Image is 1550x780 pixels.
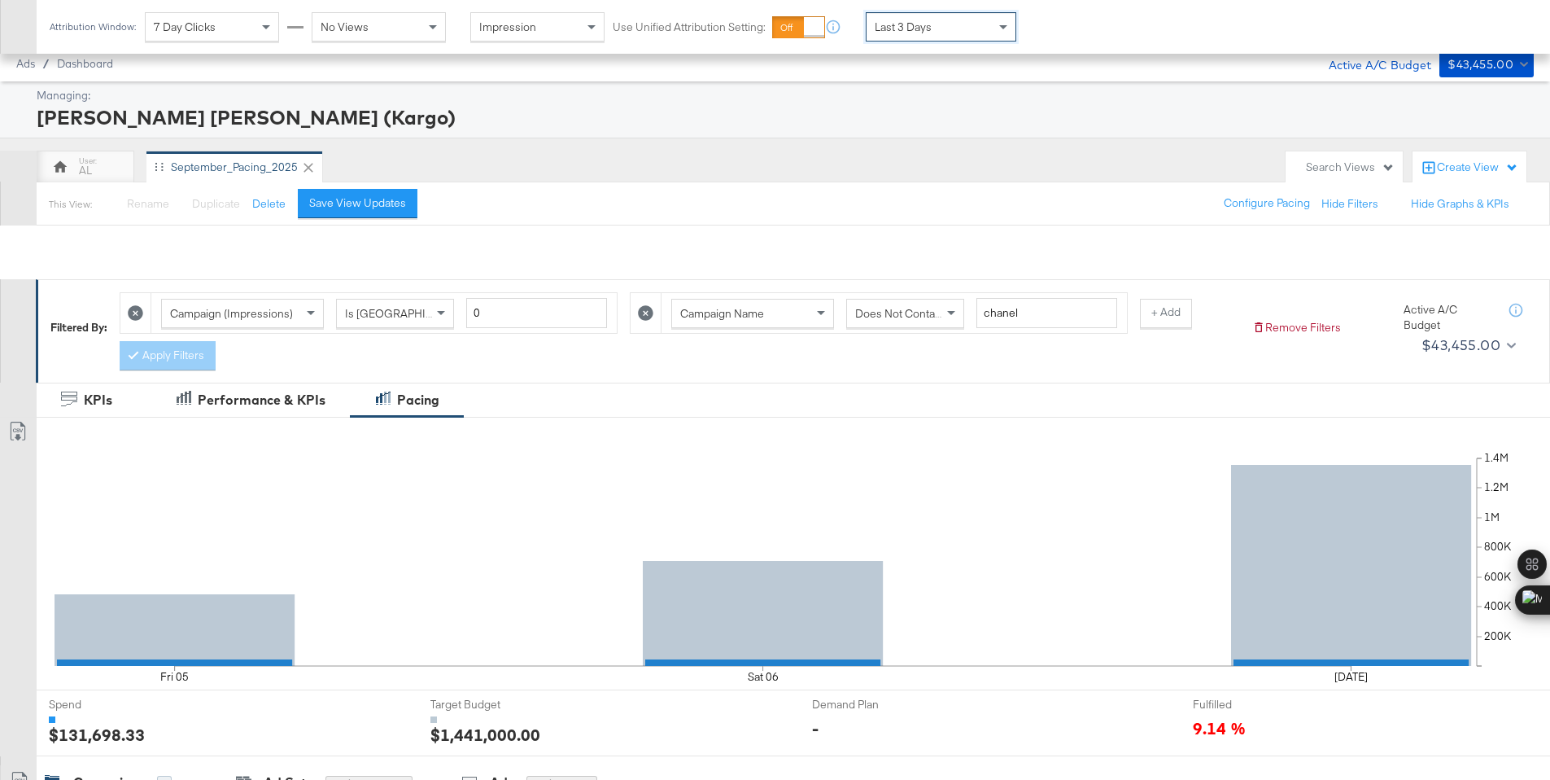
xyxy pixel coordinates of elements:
span: Does Not Contain [855,306,944,321]
button: Remove Filters [1252,320,1341,335]
input: Enter a search term [976,298,1117,328]
div: Attribution Window: [49,21,137,33]
div: - [812,716,819,740]
div: Managing: [37,88,1530,103]
span: Rename [127,196,169,211]
div: Filtered By: [50,320,107,335]
span: Fulfilled [1193,697,1315,712]
div: Pacing [397,391,439,410]
span: 7 Day Clicks [154,20,216,34]
button: Save View Updates [298,189,417,218]
span: / [35,57,57,70]
text: 1.4M [1484,450,1509,465]
div: KPIs [84,391,112,410]
label: Use Unified Attribution Setting: [613,20,766,35]
div: Search Views [1306,160,1395,175]
div: This View: [49,198,92,211]
button: + Add [1140,299,1192,328]
span: Last 3 Days [875,20,932,34]
div: AL [79,163,92,178]
div: $43,455.00 [1447,55,1513,75]
div: $1,441,000.00 [430,723,540,747]
text: Sat 06 [748,669,779,684]
div: Active A/C Budget [1312,51,1431,76]
div: $43,455.00 [1421,333,1500,357]
a: Dashboard [57,57,113,70]
div: September_Pacing_2025 [171,160,298,175]
span: Impression [479,20,536,34]
span: Is [GEOGRAPHIC_DATA] [345,306,469,321]
button: Hide Filters [1321,196,1378,212]
text: [DATE] [1334,669,1368,684]
span: Spend [49,697,171,712]
div: Create View [1437,160,1518,176]
div: Drag to reorder tab [155,162,164,171]
text: Fri 05 [160,669,189,684]
div: $131,698.33 [49,723,145,747]
span: Demand Plan [812,697,934,712]
button: Hide Graphs & KPIs [1411,196,1509,212]
span: Target Budget [430,697,552,712]
button: Configure Pacing [1212,189,1321,218]
div: Save View Updates [309,195,406,211]
div: Performance & KPIs [198,391,325,410]
span: Ads [16,57,35,70]
span: 9.14 % [1193,716,1246,738]
span: Campaign (Impressions) [170,306,293,321]
button: $43,455.00 [1439,51,1534,77]
input: Enter a number [466,298,607,328]
span: Duplicate [192,196,240,211]
div: Active A/C Budget [1404,302,1493,332]
button: Delete [252,196,286,212]
span: No Views [321,20,369,34]
div: [PERSON_NAME] [PERSON_NAME] (Kargo) [37,103,1530,131]
span: Campaign Name [680,306,764,321]
button: $43,455.00 [1415,332,1519,358]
